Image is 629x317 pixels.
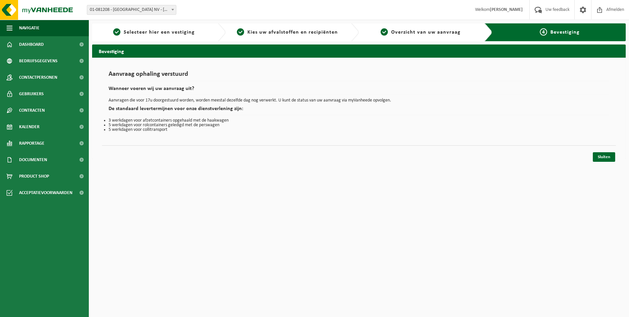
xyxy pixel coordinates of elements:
[109,106,609,115] h2: De standaard levertermijnen voor onze dienstverlening zijn:
[237,28,244,36] span: 2
[87,5,176,14] span: 01-081208 - MONIKIDS NV - SINT-NIKLAAS
[19,86,44,102] span: Gebruikers
[19,152,47,168] span: Documenten
[95,28,213,36] a: 1Selecteer hier een vestiging
[19,69,57,86] span: Contactpersonen
[19,20,39,36] span: Navigatie
[109,128,609,132] li: 5 werkdagen voor collitransport
[247,30,338,35] span: Kies uw afvalstoffen en recipiënten
[124,30,195,35] span: Selecteer hier een vestiging
[109,98,609,103] p: Aanvragen die voor 17u doorgestuurd worden, worden meestal dezelfde dag nog verwerkt. U kunt de s...
[391,30,461,35] span: Overzicht van uw aanvraag
[19,119,39,135] span: Kalender
[19,168,49,185] span: Product Shop
[113,28,120,36] span: 1
[593,152,615,162] a: Sluiten
[381,28,388,36] span: 3
[362,28,479,36] a: 3Overzicht van uw aanvraag
[550,30,580,35] span: Bevestiging
[109,86,609,95] h2: Wanneer voeren wij uw aanvraag uit?
[87,5,176,15] span: 01-081208 - MONIKIDS NV - SINT-NIKLAAS
[490,7,523,12] strong: [PERSON_NAME]
[19,102,45,119] span: Contracten
[109,118,609,123] li: 3 werkdagen voor afzetcontainers opgehaald met de haakwagen
[109,71,609,81] h1: Aanvraag ophaling verstuurd
[540,28,547,36] span: 4
[92,44,626,57] h2: Bevestiging
[19,53,58,69] span: Bedrijfsgegevens
[109,123,609,128] li: 5 werkdagen voor rolcontainers geledigd met de perswagen
[19,185,72,201] span: Acceptatievoorwaarden
[229,28,346,36] a: 2Kies uw afvalstoffen en recipiënten
[19,36,44,53] span: Dashboard
[19,135,44,152] span: Rapportage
